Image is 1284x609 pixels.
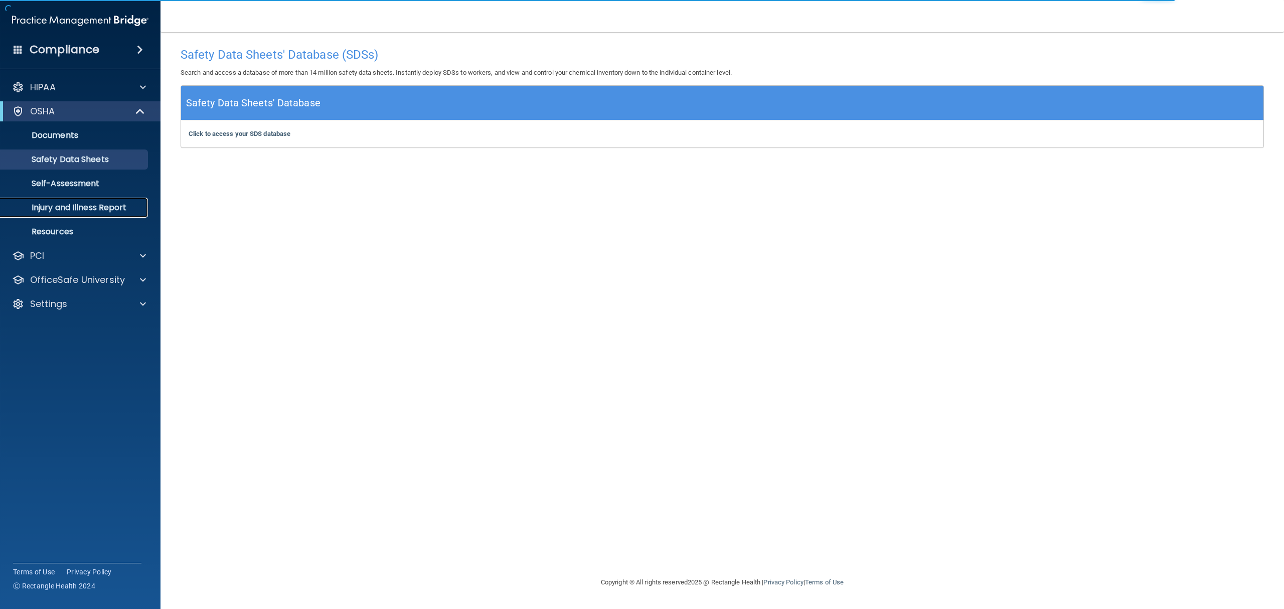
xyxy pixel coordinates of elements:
a: Terms of Use [13,567,55,577]
p: Self-Assessment [7,179,143,189]
p: Safety Data Sheets [7,155,143,165]
a: PCI [12,250,146,262]
p: HIPAA [30,81,56,93]
div: Copyright © All rights reserved 2025 @ Rectangle Health | | [539,566,905,598]
a: Privacy Policy [67,567,112,577]
a: Click to access your SDS database [189,130,290,137]
p: Injury and Illness Report [7,203,143,213]
a: Terms of Use [805,578,844,586]
a: OfficeSafe University [12,274,146,286]
p: Search and access a database of more than 14 million safety data sheets. Instantly deploy SDSs to... [181,67,1264,79]
h4: Compliance [30,43,99,57]
a: OSHA [12,105,145,117]
a: Privacy Policy [763,578,803,586]
p: OfficeSafe University [30,274,125,286]
iframe: Drift Widget Chat Controller [1111,538,1272,578]
p: Settings [30,298,67,310]
img: PMB logo [12,11,148,31]
h5: Safety Data Sheets' Database [186,94,320,112]
p: PCI [30,250,44,262]
span: Ⓒ Rectangle Health 2024 [13,581,95,591]
p: OSHA [30,105,55,117]
h4: Safety Data Sheets' Database (SDSs) [181,48,1264,61]
p: Documents [7,130,143,140]
a: Settings [12,298,146,310]
a: HIPAA [12,81,146,93]
p: Resources [7,227,143,237]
